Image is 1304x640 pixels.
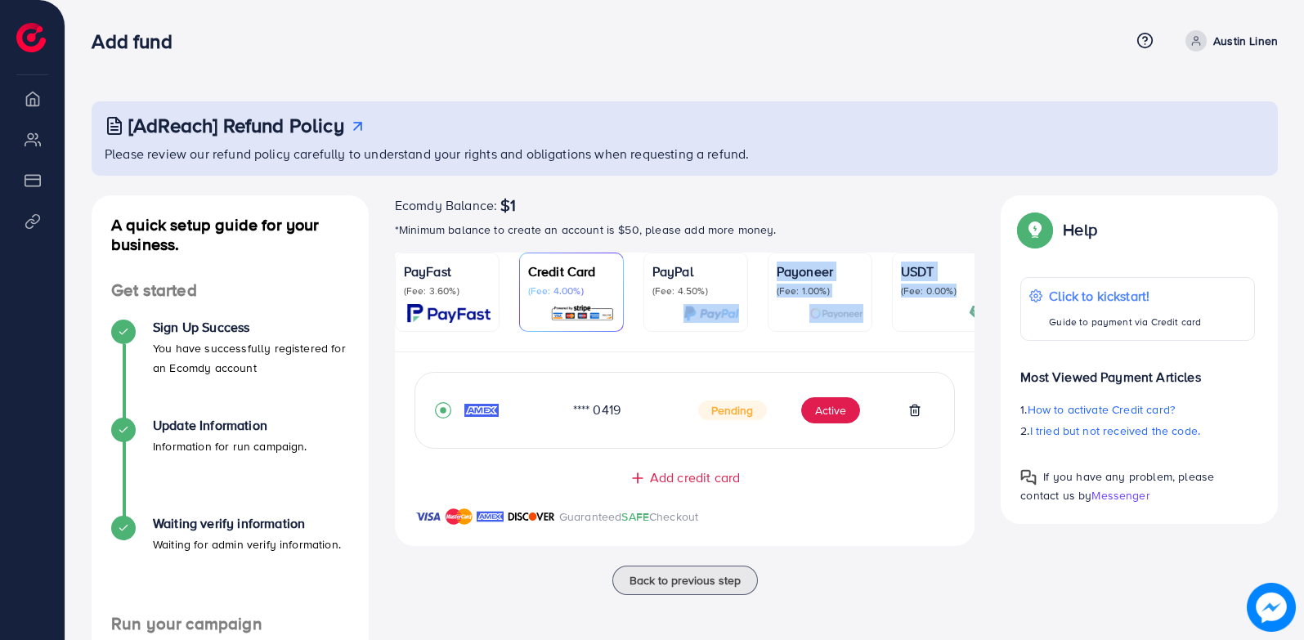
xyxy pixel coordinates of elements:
p: 1. [1020,400,1255,419]
span: Ecomdy Balance: [395,195,497,215]
p: Help [1063,220,1097,239]
p: PayFast [404,262,491,281]
img: card [809,304,863,323]
h3: Add fund [92,29,185,53]
button: Back to previous step [612,566,758,595]
span: I tried but not received the code. [1030,423,1200,439]
span: Back to previous step [630,572,741,589]
li: Update Information [92,418,369,516]
a: Austin Linen [1179,30,1278,51]
li: Sign Up Success [92,320,369,418]
h4: Get started [92,280,369,301]
img: Popup guide [1020,469,1037,486]
img: card [683,304,739,323]
p: PayPal [652,262,739,281]
span: How to activate Credit card? [1028,401,1175,418]
p: (Fee: 3.60%) [404,284,491,298]
p: Payoneer [777,262,863,281]
p: You have successfully registered for an Ecomdy account [153,338,349,378]
h4: Update Information [153,418,307,433]
span: SAFE [621,508,649,525]
p: (Fee: 4.50%) [652,284,739,298]
img: Popup guide [1020,215,1050,244]
img: brand [477,507,504,526]
h4: A quick setup guide for your business. [92,215,369,254]
img: card [969,304,988,323]
p: Most Viewed Payment Articles [1020,354,1255,387]
p: USDT [901,262,988,281]
img: credit [464,404,499,417]
button: Active [801,397,860,423]
p: Guaranteed Checkout [559,507,699,526]
span: Add credit card [650,468,740,487]
p: Please review our refund policy carefully to understand your rights and obligations when requesti... [105,144,1268,163]
img: image [1248,584,1296,632]
p: Waiting for admin verify information. [153,535,341,554]
p: (Fee: 0.00%) [901,284,988,298]
span: Pending [698,401,767,420]
h4: Waiting verify information [153,516,341,531]
span: $1 [500,195,516,215]
p: (Fee: 1.00%) [777,284,863,298]
h4: Sign Up Success [153,320,349,335]
p: Austin Linen [1213,31,1278,51]
img: card [550,304,615,323]
p: Guide to payment via Credit card [1049,312,1201,332]
span: Messenger [1091,487,1149,503]
p: (Fee: 4.00%) [528,284,615,298]
p: *Minimum balance to create an account is $50, please add more money. [395,220,975,239]
h3: [AdReach] Refund Policy [128,114,344,137]
h4: Run your campaign [92,614,369,634]
svg: record circle [435,402,451,418]
img: brand [446,507,473,526]
img: logo [16,23,46,52]
span: If you have any problem, please contact us by [1020,468,1214,503]
img: card [407,304,491,323]
p: 2. [1020,421,1255,441]
img: brand [508,507,555,526]
p: Click to kickstart! [1049,286,1201,306]
li: Waiting verify information [92,516,369,614]
p: Credit Card [528,262,615,281]
img: brand [415,507,441,526]
p: Information for run campaign. [153,436,307,456]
